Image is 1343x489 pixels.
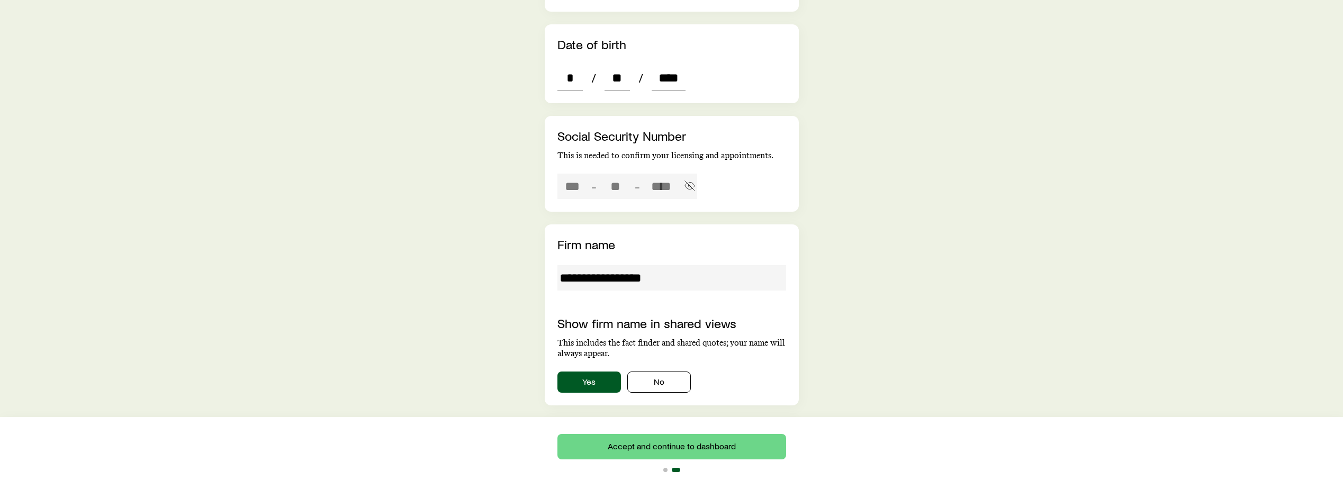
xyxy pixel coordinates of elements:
[627,372,691,393] button: No
[557,128,686,143] label: Social Security Number
[557,37,626,52] label: Date of birth
[557,237,615,252] label: Firm name
[557,150,786,161] p: This is needed to confirm your licensing and appointments.
[557,434,786,459] button: Accept and continue to dashboard
[587,70,600,85] span: /
[557,372,786,393] div: showAgencyNameInSharedViews
[635,179,640,194] span: -
[557,65,686,90] div: dateOfBirth
[557,315,736,331] label: Show firm name in shared views
[557,338,786,359] p: This includes the fact finder and shared quotes; your name will always appear.
[557,372,621,393] button: Yes
[634,70,647,85] span: /
[591,179,597,194] span: -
